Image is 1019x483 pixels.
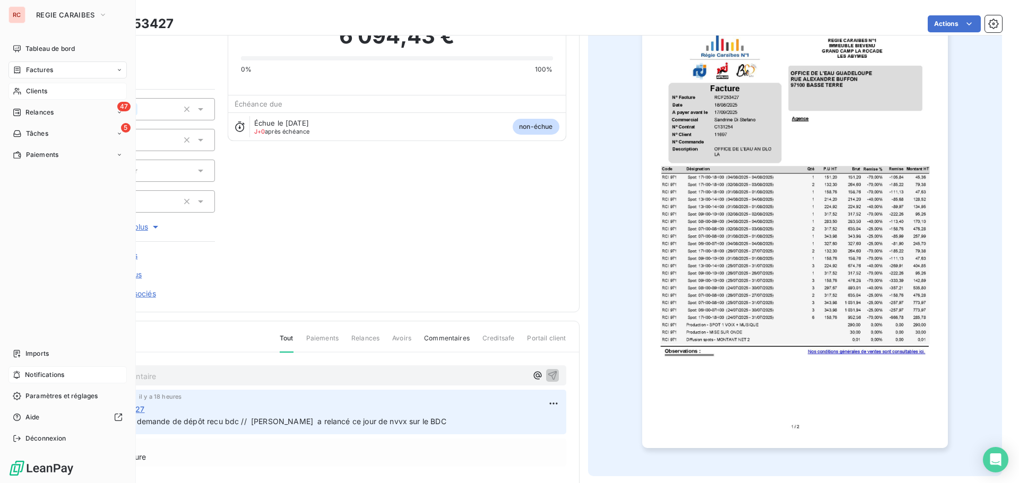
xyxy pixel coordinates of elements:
[26,86,47,96] span: Clients
[254,119,309,127] span: Échue le [DATE]
[254,128,310,135] span: après échéance
[928,15,981,32] button: Actions
[26,129,48,138] span: Tâches
[513,119,559,135] span: non-échue
[642,16,948,448] img: invoice_thumbnail
[235,100,283,108] span: Échéance due
[535,65,553,74] span: 100%
[254,128,265,135] span: J+0
[25,349,49,358] span: Imports
[339,20,455,52] span: 6 094,43 €
[241,65,252,74] span: 0%
[351,333,379,352] span: Relances
[280,333,293,353] span: Tout
[139,393,182,400] span: il y a 18 heures
[99,14,174,33] h3: RCF253427
[25,370,64,380] span: Notifications
[25,434,66,443] span: Déconnexion
[117,102,131,111] span: 47
[482,333,515,352] span: Creditsafe
[8,409,127,426] a: Aide
[26,65,53,75] span: Factures
[25,44,75,54] span: Tableau de bord
[983,447,1008,472] div: Open Intercom Messenger
[306,333,339,352] span: Paiements
[71,417,446,426] span: [DATE] Déposée - demande de dépôt recu bdc // [PERSON_NAME] a relancé ce jour de nvvx sur le BDC
[25,108,54,117] span: Relances
[25,391,98,401] span: Paramètres et réglages
[8,6,25,23] div: RC
[64,221,215,233] button: Voir plus
[36,11,94,19] span: REGIE CARAIBES
[118,222,161,232] span: Voir plus
[121,123,131,133] span: 5
[8,460,74,477] img: Logo LeanPay
[392,333,411,352] span: Avoirs
[25,412,40,422] span: Aide
[527,333,566,352] span: Portail client
[26,150,58,160] span: Paiements
[424,333,470,352] span: Commentaires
